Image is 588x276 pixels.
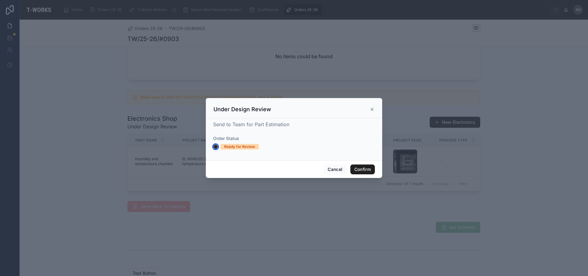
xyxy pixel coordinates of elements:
[350,164,375,174] button: Confirm
[224,144,255,149] div: Ready for Review
[213,121,289,127] span: Send to Team for Part Estimation
[213,136,239,141] span: Order Status
[213,106,271,113] h3: Under Design Review
[324,164,346,174] button: Cancel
